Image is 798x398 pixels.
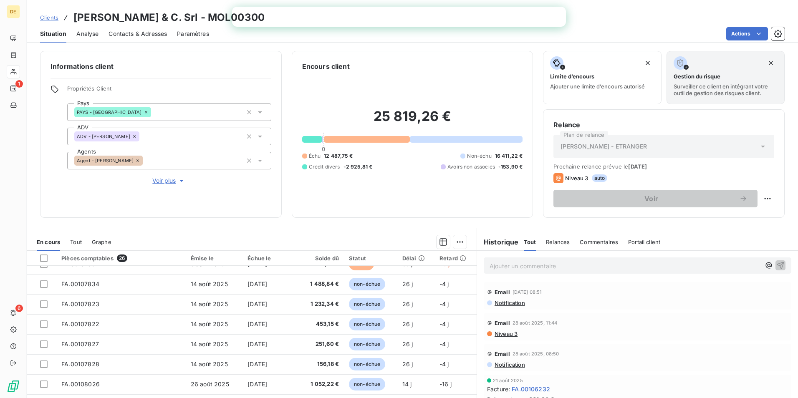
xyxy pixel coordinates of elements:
[493,378,523,383] span: 21 août 2025
[565,175,588,181] span: Niveau 3
[726,27,768,40] button: Actions
[191,320,228,327] span: 14 août 2025
[40,13,58,22] a: Clients
[77,158,134,163] span: Agent - [PERSON_NAME]
[247,360,267,368] span: [DATE]
[61,280,99,287] span: FA.00107834
[580,239,618,245] span: Commentaires
[77,110,142,115] span: PAYS - [GEOGRAPHIC_DATA]
[439,380,452,388] span: -16 j
[191,280,228,287] span: 14 août 2025
[191,300,228,307] span: 14 août 2025
[109,30,167,38] span: Contacts & Adresses
[349,278,385,290] span: non-échue
[139,133,146,140] input: Ajouter une valeur
[117,254,127,262] span: 26
[303,255,339,262] div: Solde dû
[303,360,339,368] span: 156,18 €
[439,320,449,327] span: -4 j
[61,360,99,368] span: FA.00107828
[67,85,271,97] span: Propriétés Client
[309,163,340,171] span: Crédit divers
[303,380,339,388] span: 1 052,22 €
[487,385,510,393] span: Facture :
[349,255,392,262] div: Statut
[553,163,774,170] span: Prochaine relance prévue le
[494,330,518,337] span: Niveau 3
[309,152,321,160] span: Échu
[543,51,661,104] button: Limite d’encoursAjouter une limite d’encours autorisé
[40,30,66,38] span: Situation
[402,380,412,388] span: 14 j
[553,190,758,207] button: Voir
[70,239,82,245] span: Tout
[512,385,550,393] span: FA.00106232
[61,380,100,388] span: FA.00108026
[92,239,111,245] span: Graphe
[439,300,449,307] span: -4 j
[37,239,60,245] span: En cours
[553,120,774,130] h6: Relance
[302,61,350,71] h6: Encours client
[40,14,58,21] span: Clients
[349,338,385,350] span: non-échue
[495,350,510,357] span: Email
[674,83,778,96] span: Surveiller ce client en intégrant votre outil de gestion des risques client.
[402,340,413,348] span: 26 j
[447,163,495,171] span: Avoirs non associés
[402,280,413,287] span: 26 j
[343,163,373,171] span: -2 925,81 €
[324,152,353,160] span: 12 487,75 €
[402,255,429,262] div: Délai
[402,320,413,327] span: 26 j
[61,320,99,327] span: FA.00107822
[303,320,339,328] span: 453,15 €
[77,134,130,139] span: ADV - [PERSON_NAME]
[349,298,385,310] span: non-échue
[191,255,237,262] div: Émise le
[513,351,559,356] span: 28 août 2025, 08:50
[247,340,267,348] span: [DATE]
[191,380,229,388] span: 26 août 2025
[61,340,99,348] span: FA.00107827
[191,340,228,348] span: 14 août 2025
[498,163,523,171] span: -153,90 €
[7,380,20,393] img: Logo LeanPay
[477,237,519,247] h6: Historique
[322,146,325,152] span: 0
[191,360,228,368] span: 14 août 2025
[546,239,570,245] span: Relances
[494,300,525,306] span: Notification
[61,300,99,307] span: FA.00107823
[628,239,660,245] span: Portail client
[550,73,594,80] span: Limite d’encours
[495,320,510,326] span: Email
[143,157,149,164] input: Ajouter une valeur
[247,255,293,262] div: Échue le
[563,195,739,202] span: Voir
[67,176,271,185] button: Voir plus
[15,305,23,312] span: 6
[561,142,647,151] span: [PERSON_NAME] - ETRANGER
[628,163,647,170] span: [DATE]
[550,83,645,90] span: Ajouter une limite d’encours autorisé
[247,300,267,307] span: [DATE]
[61,254,181,262] div: Pièces comptables
[439,255,472,262] div: Retard
[674,73,720,80] span: Gestion du risque
[494,361,525,368] span: Notification
[76,30,98,38] span: Analyse
[439,340,449,348] span: -4 j
[667,51,785,104] button: Gestion du risqueSurveiller ce client en intégrant votre outil de gestion des risques client.
[513,320,558,325] span: 28 août 2025, 11:44
[770,370,790,390] iframe: Intercom live chat
[51,61,271,71] h6: Informations client
[513,290,542,295] span: [DATE] 08:51
[495,289,510,295] span: Email
[302,108,523,133] h2: 25 819,26 €
[247,320,267,327] span: [DATE]
[495,152,523,160] span: 16 411,22 €
[73,10,265,25] h3: [PERSON_NAME] & C. Srl - MOL00300
[303,300,339,308] span: 1 232,34 €
[402,300,413,307] span: 26 j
